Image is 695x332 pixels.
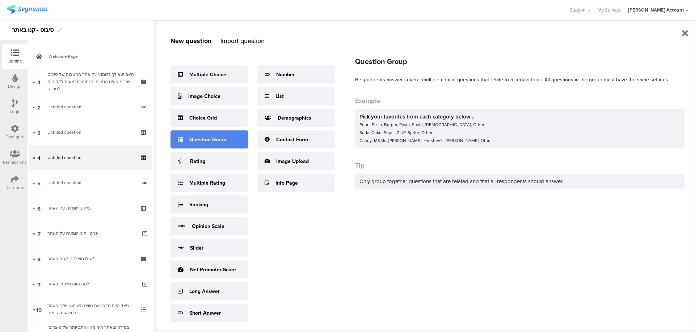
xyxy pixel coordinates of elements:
div: Distribute [5,184,25,191]
span: Support [570,7,586,13]
div: Design [8,83,22,90]
a: 8 אילו מוצר/ים קנית באתר? [29,246,152,271]
div: מהיכן שמעת על האתר? [47,204,134,212]
div: אילו מוצר/ים קנית באתר? [47,255,134,262]
div: Multiple Choice [189,71,226,78]
span: Untitled question [47,154,81,161]
div: האם יצא לך לשמוע על אתר ההטבות של סיבוס שבו מוצעים הטבות, הנחות ומבצעים ללקוחות סיבוס? [47,71,134,92]
div: Only group together questions that are related and that all respondents should answer. [355,174,685,189]
div: Short Answer [189,309,221,317]
div: Demographics [278,114,311,122]
a: 1 האם יצא לך לשמוע על אתר ההטבות של סיבוס שבו מוצעים הטבות, הנחות ומבצעים ללקוחות סיבוס? [29,69,152,94]
div: Soda: Coke, Pepsi, 7-UP, Sprite, Other [359,129,680,137]
span: Untitled question [47,180,81,186]
div: List [275,92,284,100]
div: Outline [8,58,22,64]
div: Question Group [355,56,685,67]
a: 7 פרט.י היכן שמעת על האתר [29,221,152,246]
div: Ranking [189,201,208,208]
a: Welcome Page [29,44,152,69]
div: Example [355,96,685,105]
span: 5 [37,179,41,187]
span: 2 [37,103,41,111]
span: 4 [37,154,41,161]
a: 6 מהיכן שמעת על האתר? [29,195,152,221]
div: Image Upload [276,158,309,165]
div: Configure [5,134,25,140]
div: Respondents answer several multiple choice questions that relate to a certain topic. All question... [355,76,685,83]
a: 9 מה היית משפר באתר? [29,271,152,297]
div: Candy: M&Ms, [PERSON_NAME], Hershey’s, [PERSON_NAME], Other [359,137,680,145]
span: 3 [37,128,41,136]
a: 5 Untitled question [29,170,152,195]
span: 6 [37,204,41,212]
div: Permissions [3,159,27,165]
div: Tip [355,161,685,170]
span: 10 [36,305,42,313]
div: Info Page [275,179,298,187]
div: Slider [190,244,203,252]
img: segmanta logo [7,5,47,14]
div: Pick your favorites from each category below... [359,113,680,121]
div: Number [276,71,295,78]
div: Multiple Rating [189,179,225,187]
a: 4 Untitled question [29,145,152,170]
span: 9 [37,280,41,288]
a: 10 כיצד היית מדרג את חווית השימוש שלך באתר בנושאים הבאים: [29,297,152,322]
div: Image Choice [188,92,220,100]
div: Long Answer [189,288,220,295]
div: Import question [220,36,265,46]
span: 1 [38,78,40,86]
div: Question Group [189,136,226,143]
div: כיצד היית מדרג את חווית השימוש שלך באתר בנושאים הבאים: [47,302,134,316]
div: Food: Pizza, Burger, Pasta, Sushi, [DEMOGRAPHIC_DATA], Other [359,121,680,129]
div: פרט.י היכן שמעת על האתר [47,230,137,237]
span: Untitled question [47,104,81,110]
a: 2 Untitled question [29,94,152,120]
div: מה היית משפר באתר? [47,280,137,288]
span: Welcome Page [49,53,141,60]
span: Untitled question [47,129,81,135]
span: 8 [37,255,41,263]
div: Opinion Scale [192,223,224,230]
div: Contact Form [276,136,308,143]
div: New question [170,36,211,46]
div: סיבוס - קנו באתר [12,24,54,36]
span: 7 [38,229,41,237]
div: Rating [190,158,205,165]
div: [PERSON_NAME] Account [628,7,684,13]
div: Net Promoter Score [190,266,236,273]
a: 3 Untitled question [29,120,152,145]
div: Choice Grid [189,114,217,122]
div: Logic [10,108,20,115]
